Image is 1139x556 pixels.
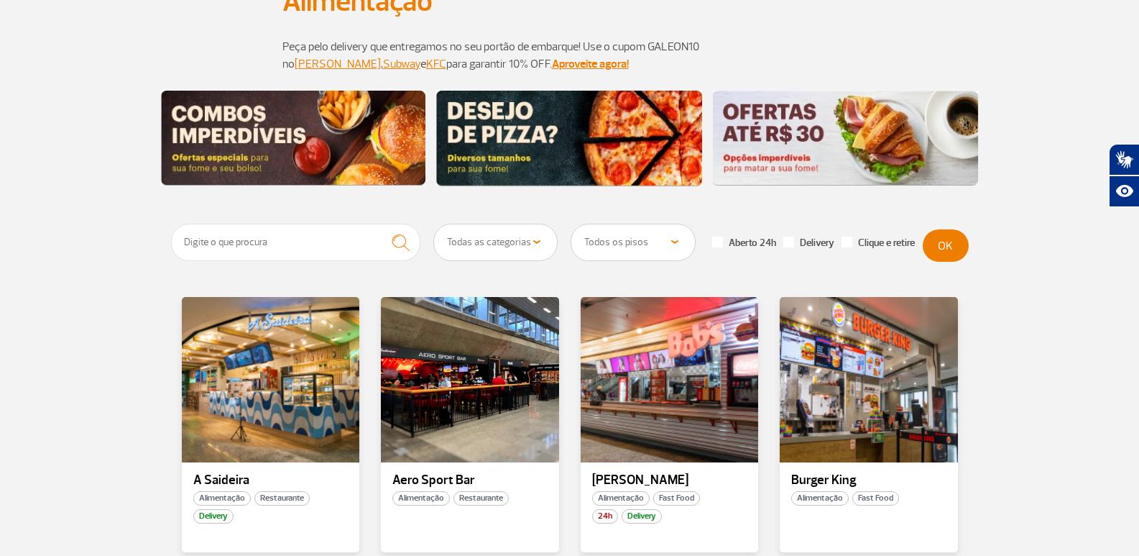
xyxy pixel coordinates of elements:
span: Alimentação [193,491,251,506]
div: Plugin de acessibilidade da Hand Talk. [1109,144,1139,207]
span: Restaurante [453,491,509,506]
span: 24h [592,509,618,524]
span: Delivery [622,509,662,524]
span: Fast Food [653,491,700,506]
button: Abrir tradutor de língua de sinais. [1109,144,1139,176]
label: Aberto 24h [712,237,776,250]
span: Delivery [193,509,234,524]
span: Fast Food [852,491,899,506]
a: [PERSON_NAME] [295,57,381,71]
span: Alimentação [392,491,450,506]
button: OK [923,229,969,262]
a: Aproveite agora! [552,57,629,71]
span: Alimentação [592,491,650,506]
p: Aero Sport Bar [392,473,548,488]
input: Digite o que procura [171,224,421,261]
label: Delivery [783,237,834,250]
p: Peça pelo delivery que entregamos no seu portão de embarque! Use o cupom GALEON10 no , e para gar... [282,38,857,73]
p: [PERSON_NAME] [592,473,747,488]
button: Abrir recursos assistivos. [1109,176,1139,207]
p: A Saideira [193,473,349,488]
span: Alimentação [791,491,849,506]
a: Subway [383,57,420,71]
a: KFC [426,57,446,71]
label: Clique e retire [841,237,915,250]
p: Burger King [791,473,946,488]
span: Restaurante [254,491,310,506]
